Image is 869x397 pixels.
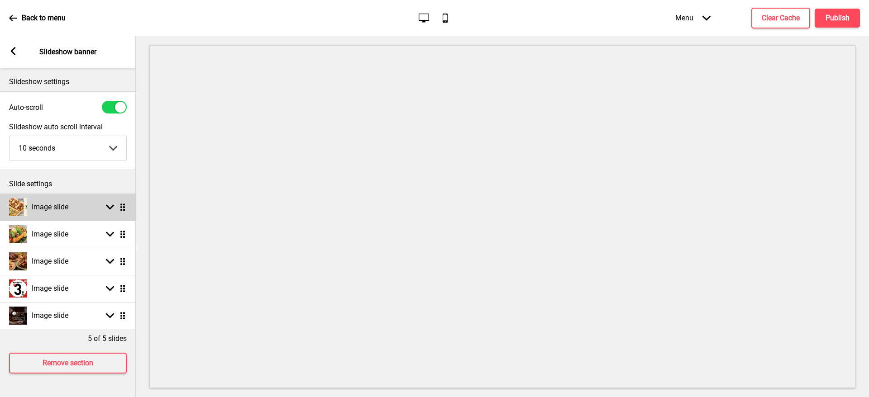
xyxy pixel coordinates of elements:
[22,13,66,23] p: Back to menu
[666,5,720,31] div: Menu
[751,8,810,28] button: Clear Cache
[762,13,800,23] h4: Clear Cache
[32,202,68,212] h4: Image slide
[9,6,66,30] a: Back to menu
[32,256,68,266] h4: Image slide
[9,179,127,189] p: Slide settings
[32,311,68,321] h4: Image slide
[43,358,93,368] h4: Remove section
[826,13,850,23] h4: Publish
[9,103,43,112] label: Auto-scroll
[39,47,96,57] p: Slideshow banner
[88,334,127,344] p: 5 of 5 slides
[32,229,68,239] h4: Image slide
[9,77,127,87] p: Slideshow settings
[32,284,68,293] h4: Image slide
[9,123,127,131] label: Slideshow auto scroll interval
[9,353,127,373] button: Remove section
[815,9,860,28] button: Publish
